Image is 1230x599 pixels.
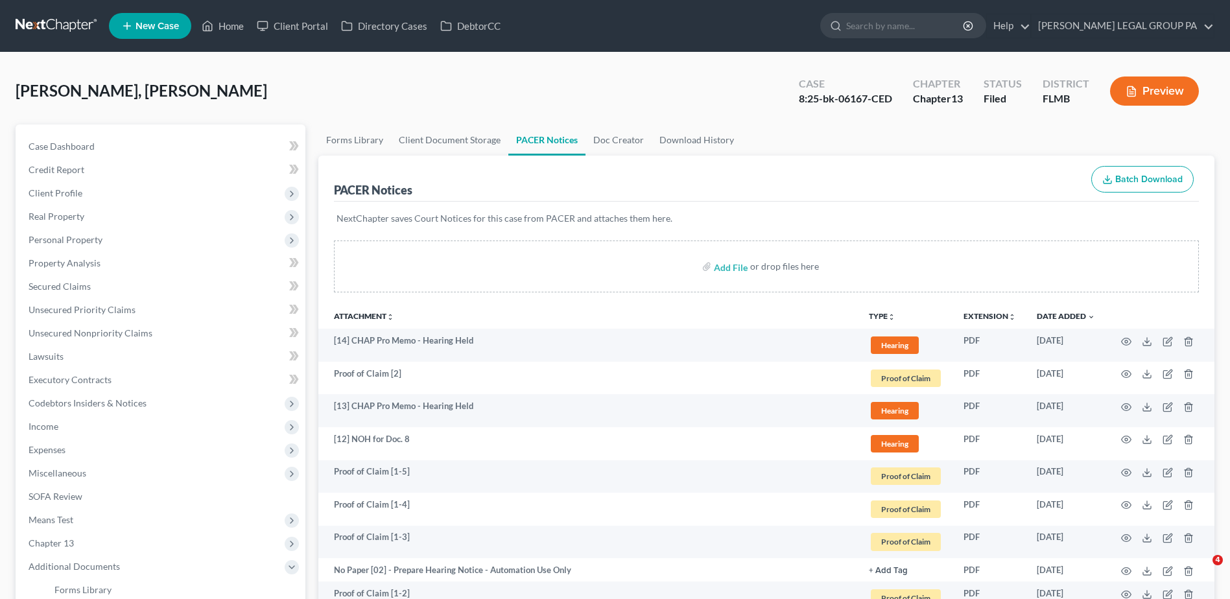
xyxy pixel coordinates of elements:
span: [PERSON_NAME], [PERSON_NAME] [16,81,267,100]
a: Download History [652,124,742,156]
td: PDF [953,526,1026,559]
span: SOFA Review [29,491,82,502]
a: Lawsuits [18,345,305,368]
div: or drop files here [750,260,819,273]
button: + Add Tag [869,567,908,575]
div: Case [799,76,892,91]
span: Proof of Claim [871,500,941,518]
a: Proof of Claim [869,368,943,389]
a: Hearing [869,400,943,421]
a: Credit Report [18,158,305,182]
td: [DATE] [1026,394,1106,427]
a: SOFA Review [18,485,305,508]
td: Proof of Claim [2] [318,362,858,395]
a: Proof of Claim [869,465,943,487]
div: FLMB [1043,91,1089,106]
span: Batch Download [1115,174,1183,185]
span: Means Test [29,514,73,525]
div: Status [984,76,1022,91]
td: PDF [953,362,1026,395]
td: PDF [953,329,1026,362]
span: Income [29,421,58,432]
td: PDF [953,558,1026,581]
span: Client Profile [29,187,82,198]
span: Executory Contracts [29,374,112,385]
td: PDF [953,394,1026,427]
a: Hearing [869,335,943,356]
a: Property Analysis [18,252,305,275]
a: Extensionunfold_more [964,311,1016,321]
a: Directory Cases [335,14,434,38]
span: Real Property [29,211,84,222]
span: Case Dashboard [29,141,95,152]
input: Search by name... [846,14,965,38]
button: Preview [1110,76,1199,106]
td: PDF [953,460,1026,493]
td: [DATE] [1026,460,1106,493]
a: Secured Claims [18,275,305,298]
td: [12] NOH for Doc. 8 [318,427,858,460]
a: + Add Tag [869,564,943,576]
span: Personal Property [29,234,102,245]
a: Home [195,14,250,38]
td: [DATE] [1026,526,1106,559]
div: District [1043,76,1089,91]
span: Hearing [871,336,919,354]
span: New Case [136,21,179,31]
a: [PERSON_NAME] LEGAL GROUP PA [1032,14,1214,38]
span: Expenses [29,444,65,455]
div: PACER Notices [334,182,412,198]
td: [DATE] [1026,427,1106,460]
a: PACER Notices [508,124,585,156]
td: PDF [953,493,1026,526]
a: Doc Creator [585,124,652,156]
span: Proof of Claim [871,370,941,387]
span: Unsecured Nonpriority Claims [29,327,152,338]
td: [DATE] [1026,329,1106,362]
div: Filed [984,91,1022,106]
span: Property Analysis [29,257,101,268]
a: Forms Library [318,124,391,156]
span: Secured Claims [29,281,91,292]
a: Proof of Claim [869,499,943,520]
span: Forms Library [54,584,112,595]
i: unfold_more [888,313,895,321]
a: Client Portal [250,14,335,38]
span: Additional Documents [29,561,120,572]
td: [13] CHAP Pro Memo - Hearing Held [318,394,858,427]
span: Proof of Claim [871,467,941,485]
a: Unsecured Priority Claims [18,298,305,322]
a: Executory Contracts [18,368,305,392]
a: Attachmentunfold_more [334,311,394,321]
td: [14] CHAP Pro Memo - Hearing Held [318,329,858,362]
p: NextChapter saves Court Notices for this case from PACER and attaches them here. [337,212,1196,225]
span: 13 [951,92,963,104]
i: expand_more [1087,313,1095,321]
div: Chapter [913,91,963,106]
span: Unsecured Priority Claims [29,304,136,315]
div: Chapter [913,76,963,91]
span: Lawsuits [29,351,64,362]
iframe: Intercom live chat [1186,555,1217,586]
span: Miscellaneous [29,467,86,478]
td: No Paper [02] - Prepare Hearing Notice - Automation Use Only [318,558,858,581]
span: Codebtors Insiders & Notices [29,397,147,408]
a: Date Added expand_more [1037,311,1095,321]
td: Proof of Claim [1-4] [318,493,858,526]
td: Proof of Claim [1-3] [318,526,858,559]
td: Proof of Claim [1-5] [318,460,858,493]
a: Unsecured Nonpriority Claims [18,322,305,345]
td: [DATE] [1026,493,1106,526]
a: Case Dashboard [18,135,305,158]
a: Client Document Storage [391,124,508,156]
a: Hearing [869,433,943,454]
a: DebtorCC [434,14,507,38]
i: unfold_more [386,313,394,321]
span: Hearing [871,402,919,419]
td: PDF [953,427,1026,460]
div: 8:25-bk-06167-CED [799,91,892,106]
a: Proof of Claim [869,531,943,552]
button: Batch Download [1091,166,1194,193]
button: TYPEunfold_more [869,312,895,321]
span: Hearing [871,435,919,452]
